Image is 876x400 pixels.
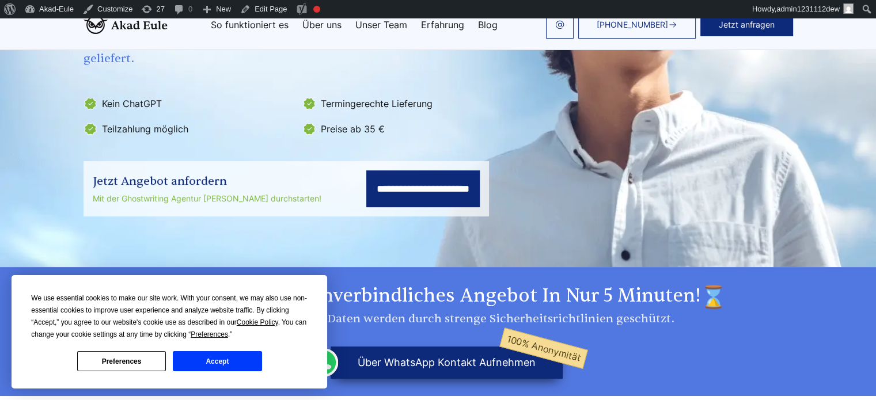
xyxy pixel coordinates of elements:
div: 100 % kein Spam: Ihre Daten werden durch strenge Sicherheitsrichtlinien geschützt. [84,310,793,328]
div: We use essential cookies to make our site work. With your consent, we may also use non-essential ... [31,292,308,341]
div: Jetzt Angebot anfordern [93,172,321,191]
img: email [555,20,564,29]
li: Preise ab 35 € [302,120,514,138]
a: Über uns [302,20,342,29]
span: Cookie Policy [237,318,278,326]
a: So funktioniert es [211,20,289,29]
h2: Ihr persönliches, unverbindliches Angebot in nur 5 Minuten! [84,284,793,310]
span: Preferences [191,330,228,338]
span: [PHONE_NUMBER] [597,20,668,29]
span: 100% Anonymität [500,327,589,369]
a: [PHONE_NUMBER] [578,11,696,39]
button: Preferences [77,351,166,371]
li: Termingerechte Lieferung [302,94,514,113]
div: Focus keyphrase not set [313,6,320,13]
a: Blog [478,20,498,29]
li: Kein ChatGPT [84,94,295,113]
div: Mit der Ghostwriting Agentur [PERSON_NAME] durchstarten! [93,192,321,205]
img: logo [84,16,168,34]
button: Accept [173,351,261,371]
span: admin1231112dew [776,5,840,13]
a: Unser Team [355,20,407,29]
li: Teilzahlung möglich [84,120,295,138]
button: über WhatsApp Kontakt aufnehmen100% Anonymität [331,346,563,379]
div: Cookie Consent Prompt [12,275,327,388]
a: Erfahrung [421,20,464,29]
button: Jetzt anfragen [700,13,793,36]
img: time [701,284,726,310]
